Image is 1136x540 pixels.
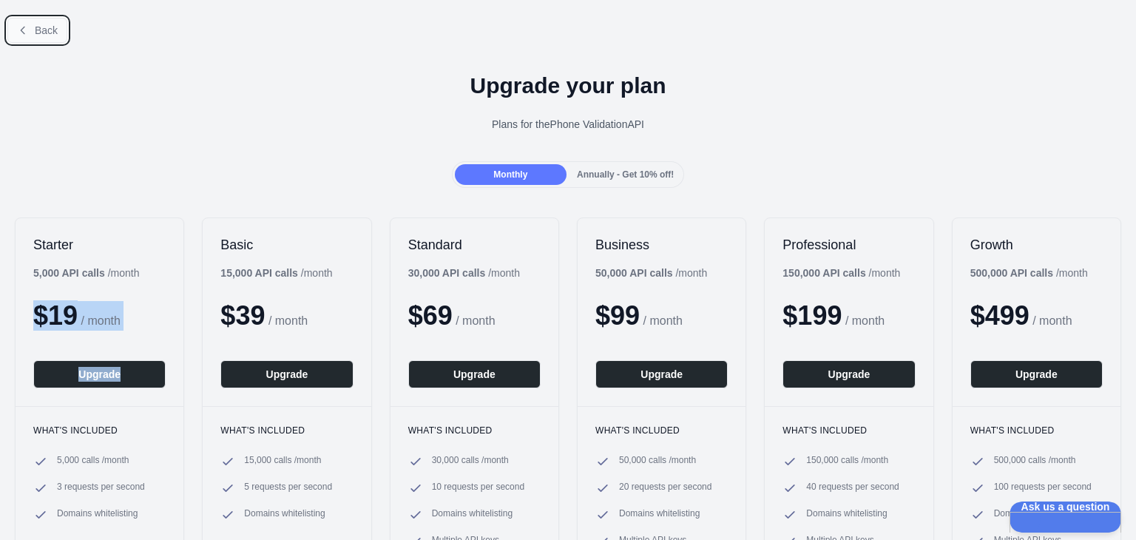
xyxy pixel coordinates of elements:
span: $ 99 [595,300,640,331]
div: / month [595,266,707,280]
span: $ 499 [970,300,1029,331]
div: / month [970,266,1088,280]
h2: Business [595,236,728,254]
b: 50,000 API calls [595,267,673,279]
iframe: Help Scout Beacon - Open [1010,502,1121,533]
b: 30,000 API calls [408,267,486,279]
span: $ 69 [408,300,453,331]
span: $ 199 [782,300,842,331]
h2: Standard [408,236,541,254]
b: 500,000 API calls [970,267,1053,279]
h2: Growth [970,236,1103,254]
div: / month [782,266,900,280]
div: / month [408,266,520,280]
b: 150,000 API calls [782,267,865,279]
h2: Professional [782,236,915,254]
